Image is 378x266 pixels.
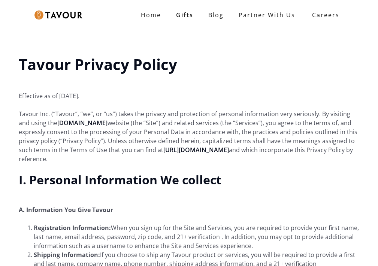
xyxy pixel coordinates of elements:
a: Partner With Us [231,7,303,22]
strong: I. Personal Information We collect [19,172,221,188]
a: Gifts [169,7,201,22]
a: [DOMAIN_NAME] [57,119,108,127]
p: Tavour Inc. (“Tavour”, “we”, or “us”) takes the privacy and protection of personal information ve... [19,109,359,163]
strong: A. Information You Give Tavour [19,206,113,214]
a: Blog [201,7,231,22]
strong: Tavour Privacy Policy [19,54,177,75]
strong: Careers [312,7,339,22]
p: Effective as of [DATE]. [19,82,359,100]
a: Home [133,7,169,22]
a: Careers [303,4,345,25]
strong: Registration Information: [34,224,111,232]
a: [URL][DOMAIN_NAME] [163,146,229,154]
strong: Home [141,11,161,19]
strong: Shipping Information: [34,251,100,259]
li: When you sign up for the Site and Services, you are required to provide your first name, last nam... [34,223,359,250]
